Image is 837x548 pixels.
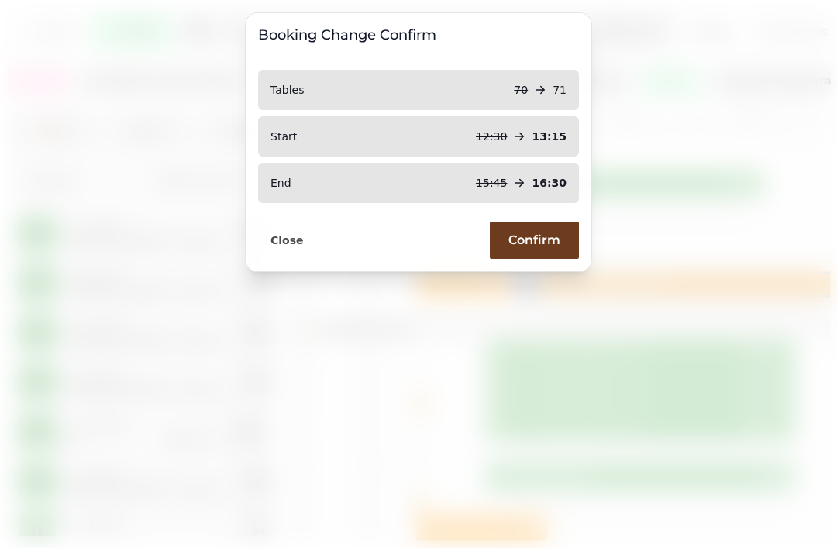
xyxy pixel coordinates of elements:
button: Confirm [490,222,579,259]
p: Tables [270,82,305,98]
p: End [270,175,291,191]
p: Start [270,129,297,144]
p: 16:30 [532,175,567,191]
button: Close [258,230,316,250]
p: 71 [553,82,567,98]
span: Confirm [508,234,560,246]
p: 15:45 [476,175,507,191]
p: 70 [514,82,528,98]
p: 13:15 [532,129,567,144]
span: Close [270,235,304,246]
h3: Booking Change Confirm [258,26,579,44]
p: 12:30 [476,129,507,144]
